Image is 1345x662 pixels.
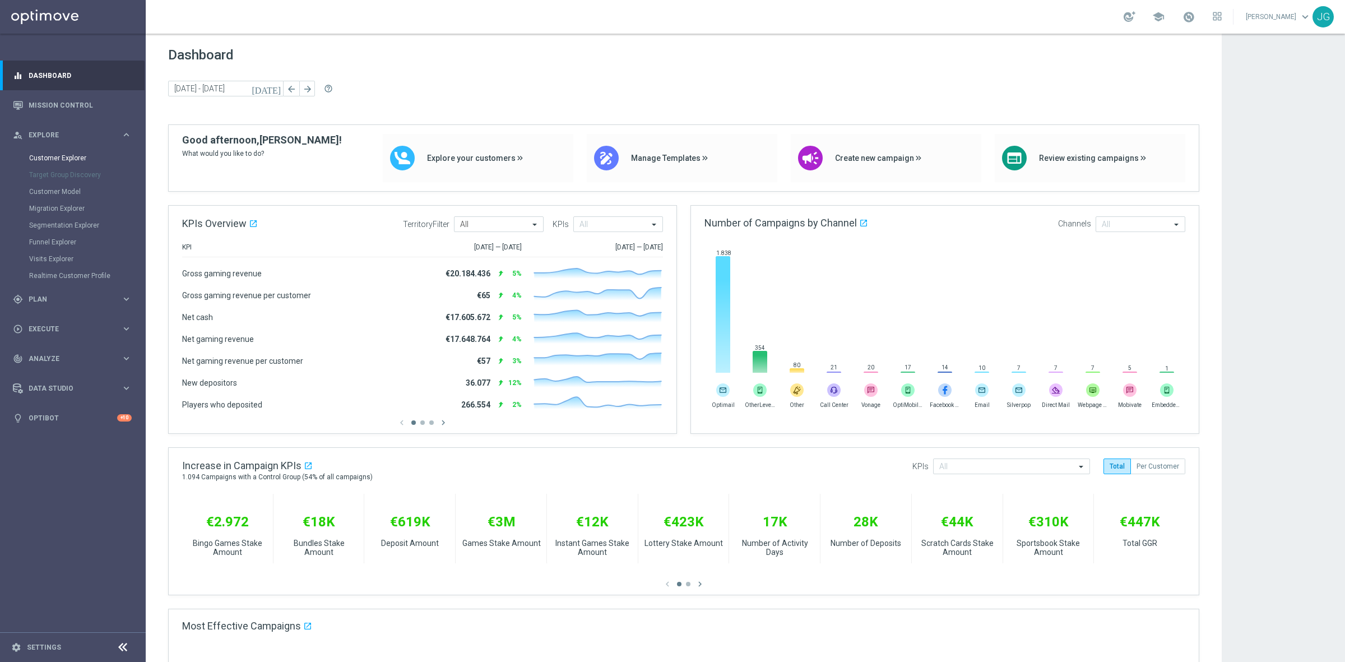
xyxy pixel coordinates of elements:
div: Data Studio [13,383,121,394]
i: track_changes [13,354,23,364]
i: equalizer [13,71,23,81]
span: Plan [29,296,121,303]
button: lightbulb Optibot +10 [12,414,132,423]
a: Segmentation Explorer [29,221,117,230]
span: Analyze [29,355,121,362]
a: Customer Model [29,187,117,196]
button: play_circle_outline Execute keyboard_arrow_right [12,325,132,334]
i: keyboard_arrow_right [121,129,132,140]
i: lightbulb [13,413,23,423]
i: keyboard_arrow_right [121,323,132,334]
i: keyboard_arrow_right [121,294,132,304]
a: [PERSON_NAME]keyboard_arrow_down [1245,8,1312,25]
div: Dashboard [13,61,132,90]
a: Settings [27,644,61,651]
div: Execute [13,324,121,334]
a: Funnel Explorer [29,238,117,247]
div: Segmentation Explorer [29,217,145,234]
div: Customer Explorer [29,150,145,166]
button: Mission Control [12,101,132,110]
span: keyboard_arrow_down [1299,11,1311,23]
div: Analyze [13,354,121,364]
a: Mission Control [29,90,132,120]
a: Dashboard [29,61,132,90]
div: Realtime Customer Profile [29,267,145,284]
a: Migration Explorer [29,204,117,213]
div: Mission Control [13,90,132,120]
span: Execute [29,326,121,332]
button: track_changes Analyze keyboard_arrow_right [12,354,132,363]
div: Explore [13,130,121,140]
span: Data Studio [29,385,121,392]
i: keyboard_arrow_right [121,383,132,394]
a: Customer Explorer [29,154,117,163]
span: school [1152,11,1165,23]
div: +10 [117,414,132,422]
i: settings [11,642,21,652]
div: Customer Model [29,183,145,200]
div: JG [1312,6,1334,27]
i: gps_fixed [13,294,23,304]
i: play_circle_outline [13,324,23,334]
div: Visits Explorer [29,251,145,267]
div: Plan [13,294,121,304]
button: Data Studio keyboard_arrow_right [12,384,132,393]
button: person_search Explore keyboard_arrow_right [12,131,132,140]
button: gps_fixed Plan keyboard_arrow_right [12,295,132,304]
a: Visits Explorer [29,254,117,263]
a: Realtime Customer Profile [29,271,117,280]
div: Funnel Explorer [29,234,145,251]
i: person_search [13,130,23,140]
div: Migration Explorer [29,200,145,217]
span: Explore [29,132,121,138]
i: keyboard_arrow_right [121,353,132,364]
div: Target Group Discovery [29,166,145,183]
a: Optibot [29,403,117,433]
button: equalizer Dashboard [12,71,132,80]
div: Optibot [13,403,132,433]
